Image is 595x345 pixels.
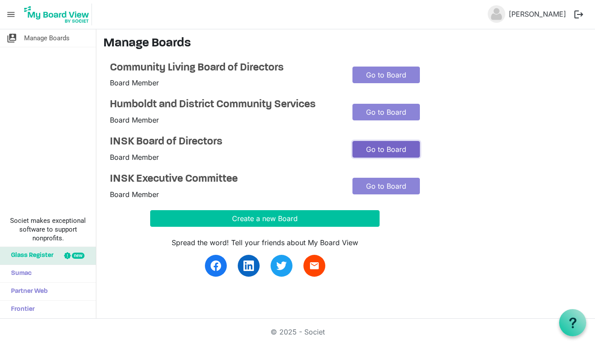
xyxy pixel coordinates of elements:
[7,301,35,318] span: Frontier
[505,5,570,23] a: [PERSON_NAME]
[352,67,420,83] a: Go to Board
[7,265,32,282] span: Sumac
[276,261,287,271] img: twitter.svg
[352,178,420,194] a: Go to Board
[110,116,159,124] span: Board Member
[110,99,339,111] a: Humboldt and District Community Services
[243,261,254,271] img: linkedin.svg
[24,29,70,47] span: Manage Boards
[110,190,159,199] span: Board Member
[352,104,420,120] a: Go to Board
[150,237,380,248] div: Spread the word! Tell your friends about My Board View
[303,255,325,277] a: email
[110,136,339,148] a: INSK Board of Directors
[309,261,320,271] span: email
[7,29,17,47] span: switch_account
[110,153,159,162] span: Board Member
[72,253,84,259] div: new
[570,5,588,24] button: logout
[110,78,159,87] span: Board Member
[103,36,588,51] h3: Manage Boards
[150,210,380,227] button: Create a new Board
[110,173,339,186] a: INSK Executive Committee
[110,62,339,74] a: Community Living Board of Directors
[271,327,325,336] a: © 2025 - Societ
[488,5,505,23] img: no-profile-picture.svg
[21,4,92,25] img: My Board View Logo
[211,261,221,271] img: facebook.svg
[7,247,53,264] span: Glass Register
[352,141,420,158] a: Go to Board
[4,216,92,243] span: Societ makes exceptional software to support nonprofits.
[3,6,19,23] span: menu
[21,4,95,25] a: My Board View Logo
[7,283,48,300] span: Partner Web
